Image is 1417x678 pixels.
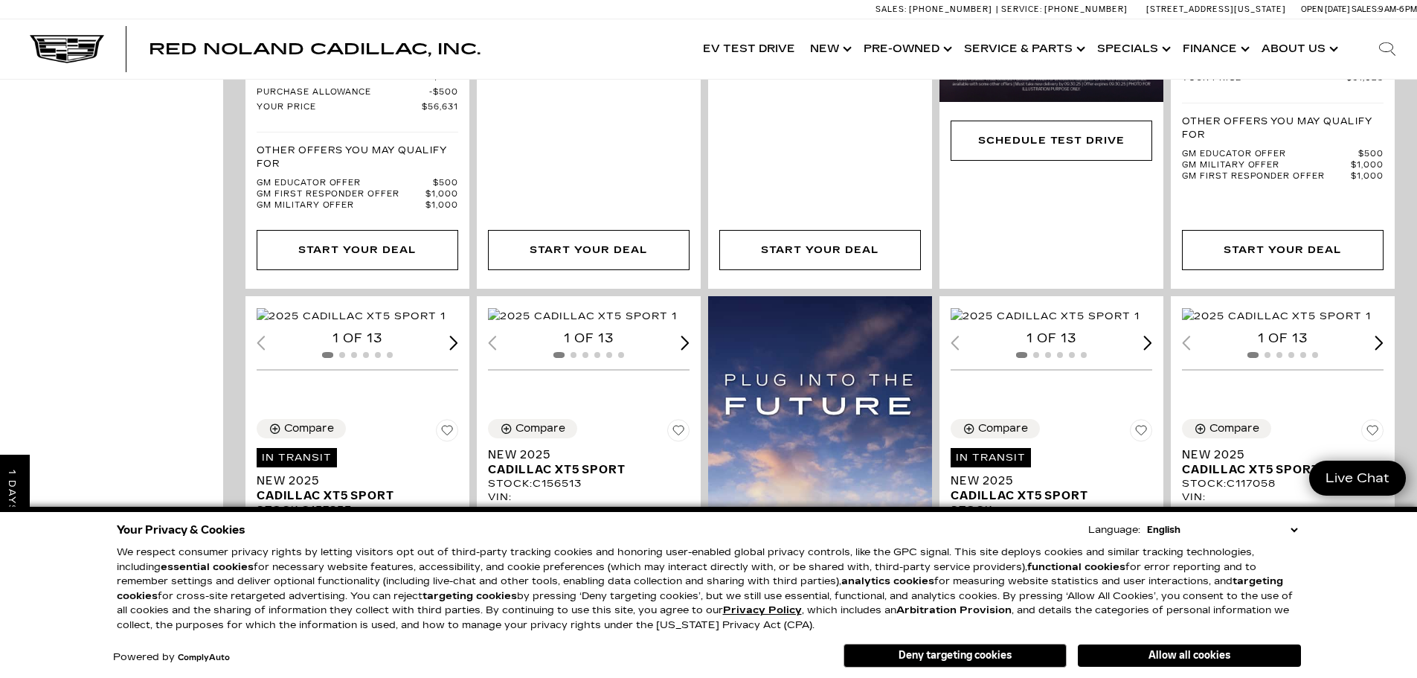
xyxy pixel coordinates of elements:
span: GM First Responder Offer [257,189,425,200]
a: Sales: [PHONE_NUMBER] [875,5,996,13]
span: [PHONE_NUMBER] [909,4,992,14]
div: Compare [978,422,1028,435]
span: Cadillac XT5 Sport [488,462,678,477]
strong: targeting cookies [117,575,1283,602]
span: Your Privacy & Cookies [117,519,245,540]
button: Save Vehicle [667,419,690,447]
button: Compare Vehicle [257,419,346,438]
span: Purchase Allowance [257,87,429,98]
div: VIN: [US_VEHICLE_IDENTIFICATION_NUMBER] [488,490,690,517]
div: 1 / 2 [257,307,460,324]
span: GM Military Offer [257,200,425,211]
strong: essential cookies [161,561,254,573]
button: Compare Vehicle [1182,419,1271,438]
span: $1,000 [1351,160,1384,171]
img: 2025 Cadillac XT5 Sport 1 [257,308,446,324]
button: Allow all cookies [1078,645,1301,667]
img: Cadillac Dark Logo with Cadillac White Text [30,35,104,63]
a: Privacy Policy [723,604,802,616]
span: [PHONE_NUMBER] [1044,4,1128,14]
div: Start Your Deal [1182,230,1384,270]
span: Service: [1001,4,1042,14]
a: GM Educator Offer $500 [257,178,458,189]
div: Stock : [951,503,1152,517]
a: GM Military Offer $1,000 [1182,160,1384,171]
strong: analytics cookies [841,575,934,587]
a: In TransitNew 2025Cadillac XT5 Sport [951,447,1152,503]
span: New 2025 [488,447,678,462]
button: Deny targeting cookies [844,644,1067,668]
a: Red Noland Cadillac, Inc. [149,42,481,57]
a: New 2025Cadillac XT5 Sport [1182,447,1384,477]
div: 1 of 13 [488,330,690,347]
a: GM Military Offer $1,000 [257,200,458,211]
span: GM First Responder Offer [1182,171,1351,182]
span: Cadillac XT5 Sport [1182,462,1372,477]
p: Other Offers You May Qualify For [257,144,458,170]
div: 1 / 2 [1182,307,1386,324]
a: Finance [1175,19,1254,79]
div: Start Your Deal [488,230,690,270]
div: Start Your Deal [761,242,878,258]
a: GM First Responder Offer $1,000 [257,189,458,200]
button: Compare Vehicle [488,419,577,438]
img: 2025 Cadillac XT5 Sport 1 [951,308,1140,324]
strong: functional cookies [1027,561,1125,573]
a: Service: [PHONE_NUMBER] [996,5,1131,13]
div: Start Your Deal [298,242,416,258]
div: Compare [284,422,334,435]
span: New 2025 [257,473,447,488]
a: Specials [1090,19,1175,79]
a: Pre-Owned [856,19,957,79]
div: Next slide [1375,336,1384,350]
span: GM Military Offer [1182,160,1351,171]
span: GM Educator Offer [1182,149,1358,160]
span: Sales: [875,4,907,14]
span: $1,000 [425,189,458,200]
p: Other Offers You May Qualify For [1182,115,1384,141]
div: Start Your Deal [530,242,647,258]
span: $500 [1358,149,1384,160]
a: [STREET_ADDRESS][US_STATE] [1146,4,1286,14]
button: Compare Vehicle [951,419,1040,438]
div: 1 / 2 [951,307,1154,324]
span: Red Noland Cadillac, Inc. [149,40,481,58]
img: 2025 Cadillac XT5 Sport 1 [1182,308,1371,324]
a: Purchase Allowance $500 [257,87,458,98]
div: Next slide [681,336,690,350]
div: 1 of 13 [951,330,1152,347]
span: In Transit [951,448,1031,467]
span: Sales: [1352,4,1378,14]
span: $1,000 [425,200,458,211]
span: $1,000 [1351,171,1384,182]
span: Cadillac XT5 Sport [951,488,1141,503]
span: In Transit [257,448,337,467]
div: Schedule Test Drive [951,121,1152,161]
a: In TransitNew 2025Cadillac XT5 Sport [257,447,458,503]
div: Compare [1209,422,1259,435]
a: GM First Responder Offer $1,000 [1182,171,1384,182]
a: Live Chat [1309,461,1406,496]
a: GM Educator Offer $500 [1182,149,1384,160]
span: $56,631 [422,102,458,113]
span: Live Chat [1318,470,1397,487]
span: $500 [429,87,458,98]
div: Start Your Deal [1224,242,1341,258]
p: We respect consumer privacy rights by letting visitors opt out of third-party tracking cookies an... [117,546,1301,633]
div: 1 / 2 [488,307,692,324]
button: Save Vehicle [436,419,458,447]
a: ComplyAuto [178,653,230,662]
div: Next slide [1143,336,1152,350]
span: New 2025 [951,473,1141,488]
span: Open [DATE] [1301,4,1350,14]
div: Next slide [449,336,458,350]
a: About Us [1254,19,1343,79]
span: Cadillac XT5 Sport [257,488,447,503]
div: Start Your Deal [257,230,458,270]
strong: targeting cookies [422,590,517,602]
span: Your Price [257,102,422,113]
div: 1 of 13 [257,330,458,347]
button: Save Vehicle [1130,419,1152,447]
div: Stock : C156513 [488,477,690,490]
